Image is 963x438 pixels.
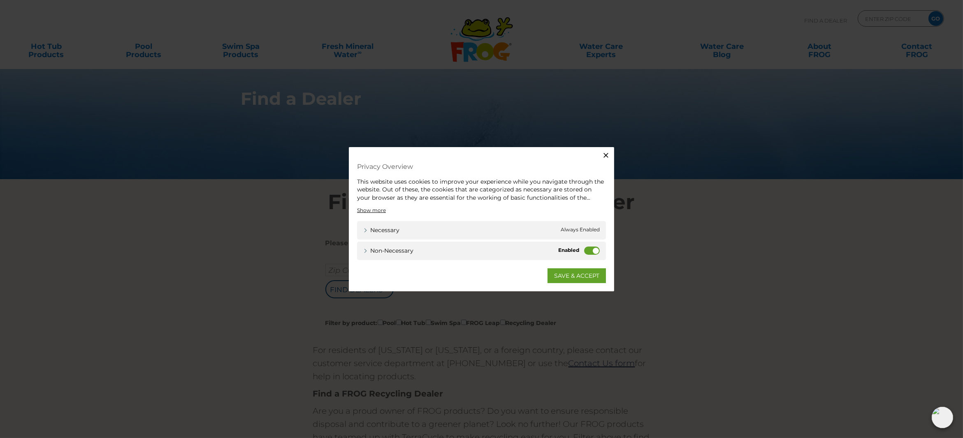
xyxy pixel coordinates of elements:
[363,247,413,255] a: Non-necessary
[561,226,600,235] span: Always Enabled
[357,178,606,202] div: This website uses cookies to improve your experience while you navigate through the website. Out ...
[357,159,606,173] h4: Privacy Overview
[357,207,386,214] a: Show more
[548,268,606,283] a: SAVE & ACCEPT
[363,226,399,235] a: Necessary
[932,407,953,428] img: openIcon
